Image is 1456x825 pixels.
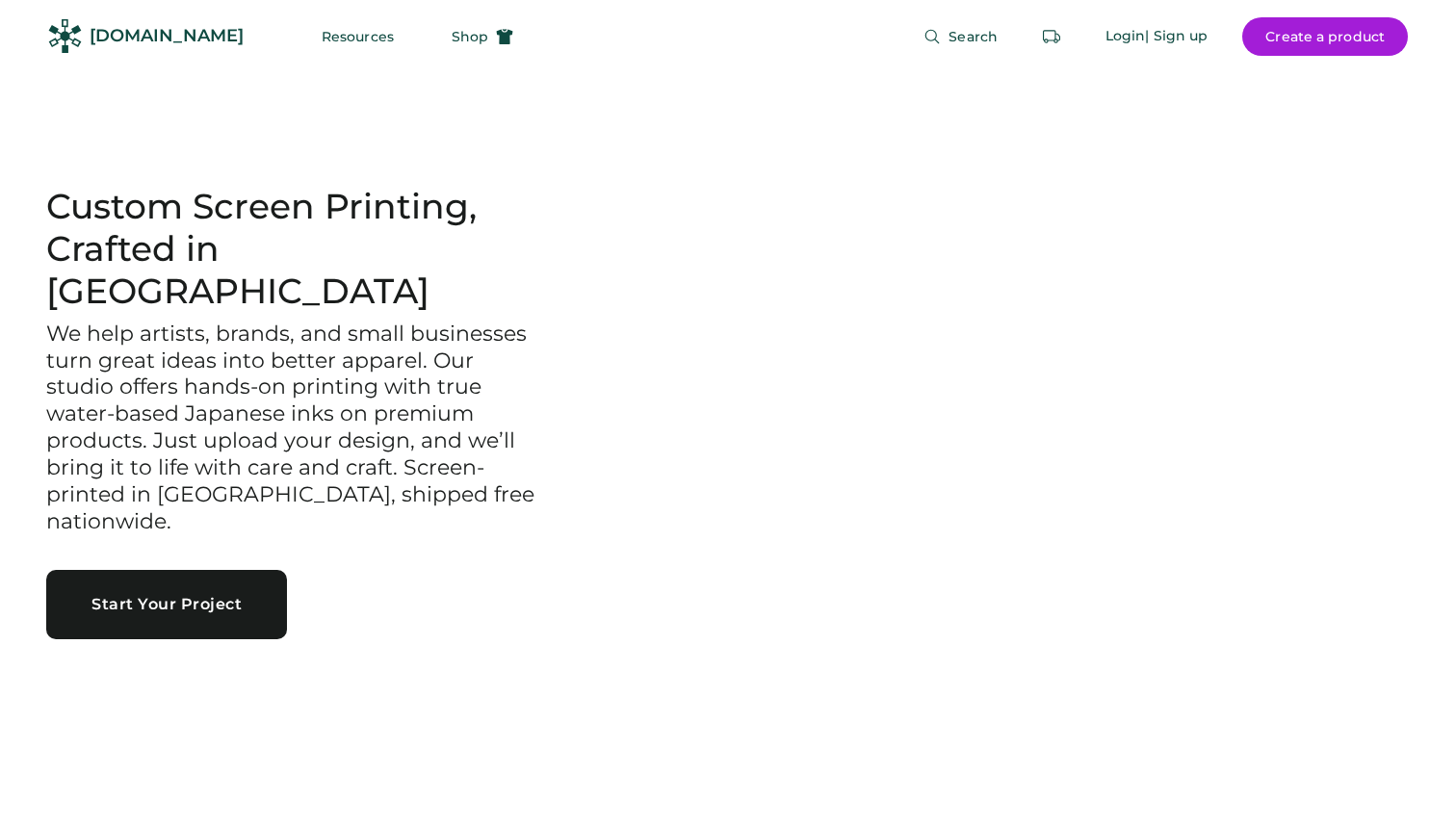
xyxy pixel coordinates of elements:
span: Shop [452,30,488,43]
button: Create a product [1242,17,1408,56]
h1: Custom Screen Printing, Crafted in [GEOGRAPHIC_DATA] [46,186,536,313]
button: Retrieve an order [1032,17,1071,56]
div: | Sign up [1145,27,1208,46]
button: Shop [429,17,536,56]
div: Login [1105,27,1146,46]
div: [DOMAIN_NAME] [90,24,244,48]
button: Start Your Project [46,570,287,639]
h3: We help artists, brands, and small businesses turn great ideas into better apparel. Our studio of... [46,321,536,536]
span: Search [949,30,998,43]
img: Rendered Logo - Screens [48,19,82,53]
button: Resources [299,17,417,56]
button: Search [900,17,1021,56]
